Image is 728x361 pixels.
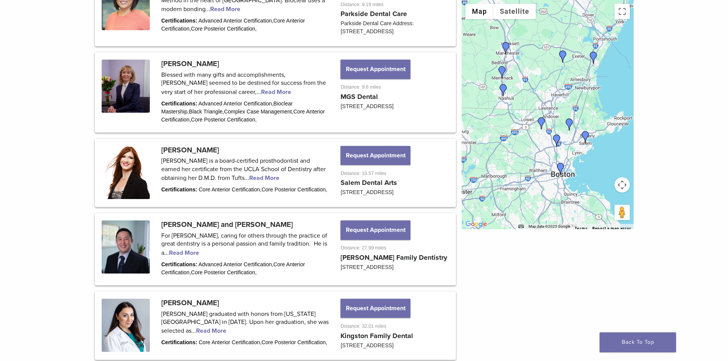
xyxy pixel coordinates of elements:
button: Request Appointment [340,146,410,165]
div: Dr. Kristen Dority [555,163,567,175]
button: Request Appointment [340,60,410,79]
a: Terms (opens in new tab) [575,226,588,231]
a: Open this area in Google Maps (opens a new window) [464,219,489,229]
button: Keyboard shortcuts [518,224,524,229]
button: Drag Pegman onto the map to open Street View [615,205,630,220]
a: Back To Top [600,332,676,352]
img: Google [464,219,489,229]
button: Map camera controls [615,177,630,193]
a: Report a map error [592,226,631,230]
div: Dr. David Yue [500,42,512,54]
button: Show satellite imagery [493,4,536,19]
div: Dr. Pamela Maragliano-Muniz [579,131,592,143]
button: Request Appointment [340,220,410,240]
div: Dr. Silvia Huang-Yue [496,66,508,78]
button: Toggle fullscreen view [615,4,630,19]
div: Dr. Nicholas DiMauro [563,118,576,131]
div: Dr. Cara Lund [551,134,563,147]
div: Dr. Svetlana Gomer [535,117,548,130]
span: Map data ©2025 Google [529,224,570,228]
div: Dr. David Yue and Dr. Silvia Huang-Yue [497,84,509,96]
div: Dr. Vera Matshkalyan [557,50,569,63]
button: Show street map [465,4,493,19]
div: Dr. Neelima Ravi [587,52,600,64]
button: Request Appointment [340,299,410,318]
